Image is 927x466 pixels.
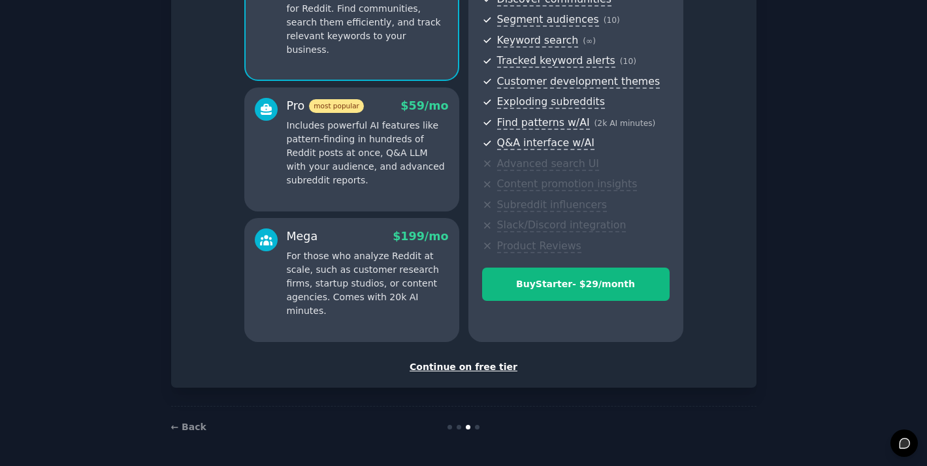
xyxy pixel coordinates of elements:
[497,95,605,109] span: Exploding subreddits
[497,157,599,171] span: Advanced search UI
[483,277,669,291] div: Buy Starter - $ 29 /month
[497,240,581,253] span: Product Reviews
[497,75,660,89] span: Customer development themes
[287,249,449,318] p: For those who analyze Reddit at scale, such as customer research firms, startup studios, or conte...
[287,228,318,245] div: Mega
[497,178,638,191] span: Content promotion insights
[497,13,599,27] span: Segment audiences
[171,422,206,432] a: ← Back
[497,136,594,150] span: Q&A interface w/AI
[185,360,743,374] div: Continue on free tier
[620,57,636,66] span: ( 10 )
[400,99,448,112] span: $ 59 /mo
[287,98,364,114] div: Pro
[583,37,596,46] span: ( ∞ )
[604,16,620,25] span: ( 10 )
[482,268,670,301] button: BuyStarter- $29/month
[594,119,656,128] span: ( 2k AI minutes )
[497,116,590,130] span: Find patterns w/AI
[287,119,449,187] p: Includes powerful AI features like pattern-finding in hundreds of Reddit posts at once, Q&A LLM w...
[497,219,626,232] span: Slack/Discord integration
[309,99,364,113] span: most popular
[497,198,607,212] span: Subreddit influencers
[393,230,448,243] span: $ 199 /mo
[497,34,579,48] span: Keyword search
[497,54,615,68] span: Tracked keyword alerts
